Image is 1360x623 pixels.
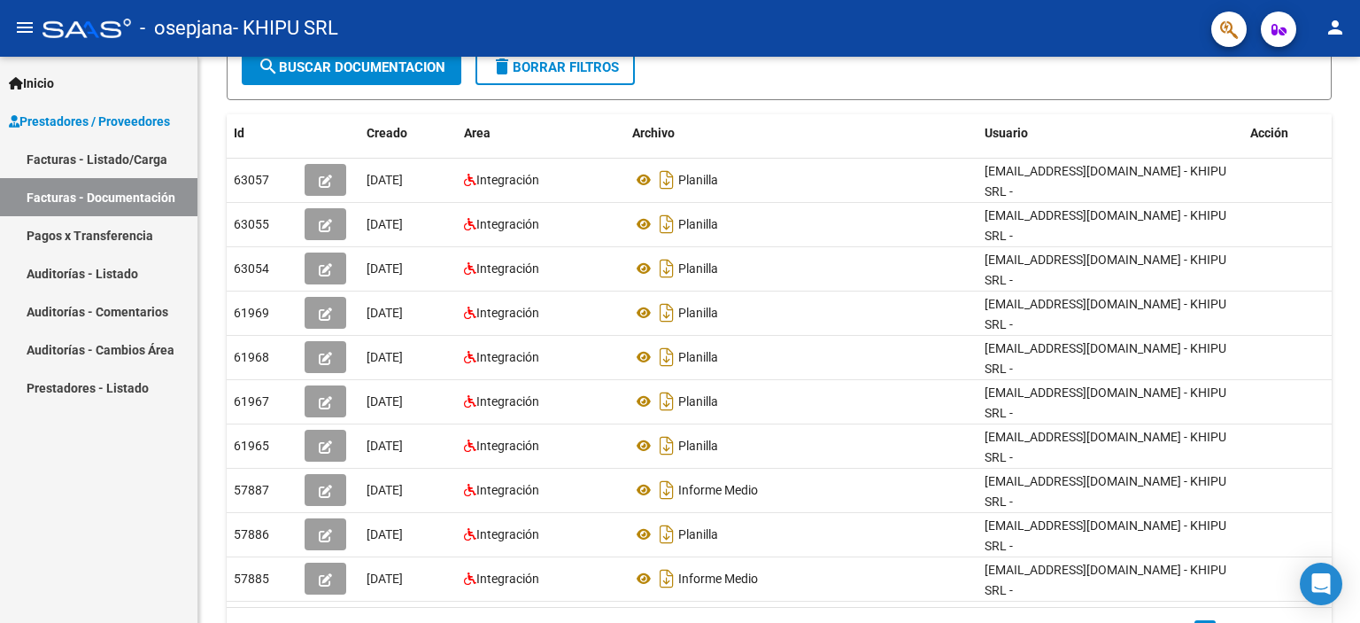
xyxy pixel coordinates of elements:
span: [DATE] [367,439,403,453]
span: Integración [476,217,539,231]
span: 63054 [234,261,269,276]
span: Planilla [678,217,718,231]
span: [DATE] [367,572,403,586]
datatable-header-cell: Archivo [625,114,977,152]
span: Integración [476,572,539,586]
span: [DATE] [367,217,403,231]
span: 61967 [234,394,269,409]
span: [DATE] [367,306,403,320]
span: Inicio [9,74,54,93]
i: Descargar documento [655,387,678,416]
span: 57887 [234,483,269,497]
span: Archivo [632,126,675,140]
span: [EMAIL_ADDRESS][DOMAIN_NAME] - KHIPU SRL - [985,518,1226,553]
datatable-header-cell: Creado [359,114,457,152]
span: 63057 [234,173,269,187]
span: Creado [367,126,407,140]
span: [EMAIL_ADDRESS][DOMAIN_NAME] - KHIPU SRL - [985,563,1226,597]
span: [EMAIL_ADDRESS][DOMAIN_NAME] - KHIPU SRL - [985,208,1226,243]
i: Descargar documento [655,210,678,238]
span: - osepjana [140,9,233,48]
span: [EMAIL_ADDRESS][DOMAIN_NAME] - KHIPU SRL - [985,430,1226,464]
div: Open Intercom Messenger [1300,563,1342,605]
span: [EMAIL_ADDRESS][DOMAIN_NAME] - KHIPU SRL - [985,164,1226,199]
span: Informe Medio [678,572,758,586]
span: Planilla [678,173,718,187]
span: [DATE] [367,394,403,409]
span: 63055 [234,217,269,231]
button: Buscar Documentacion [242,50,461,85]
span: Borrar Filtros [491,59,619,75]
span: [EMAIL_ADDRESS][DOMAIN_NAME] - KHIPU SRL - [985,474,1226,509]
span: Planilla [678,306,718,320]
i: Descargar documento [655,520,678,549]
i: Descargar documento [655,432,678,460]
i: Descargar documento [655,476,678,504]
span: Integración [476,483,539,497]
i: Descargar documento [655,254,678,283]
datatable-header-cell: Acción [1243,114,1332,152]
span: 61969 [234,306,269,320]
span: 61965 [234,439,269,453]
span: Informe Medio [678,483,758,497]
span: Planilla [678,261,718,276]
datatable-header-cell: Id [227,114,297,152]
span: Integración [476,439,539,453]
span: 61968 [234,350,269,364]
span: [DATE] [367,261,403,276]
mat-icon: delete [491,56,513,77]
span: Usuario [985,126,1028,140]
span: Planilla [678,527,718,541]
i: Descargar documento [655,565,678,593]
span: Integración [476,350,539,364]
span: - KHIPU SRL [233,9,338,48]
span: Planilla [678,350,718,364]
span: Planilla [678,439,718,453]
datatable-header-cell: Area [457,114,625,152]
span: Planilla [678,394,718,409]
span: Integración [476,394,539,409]
span: 57886 [234,527,269,541]
span: Prestadores / Proveedores [9,112,170,131]
span: [EMAIL_ADDRESS][DOMAIN_NAME] - KHIPU SRL - [985,253,1226,287]
span: Integración [476,527,539,541]
span: Buscar Documentacion [258,59,445,75]
i: Descargar documento [655,299,678,327]
span: Id [234,126,244,140]
datatable-header-cell: Usuario [977,114,1243,152]
i: Descargar documento [655,343,678,371]
span: Integración [476,306,539,320]
span: Area [464,126,491,140]
span: [DATE] [367,350,403,364]
mat-icon: person [1325,17,1346,38]
span: [DATE] [367,173,403,187]
mat-icon: search [258,56,279,77]
button: Borrar Filtros [475,50,635,85]
span: [DATE] [367,527,403,541]
span: Integración [476,173,539,187]
span: 57885 [234,572,269,586]
span: [DATE] [367,483,403,497]
mat-icon: menu [14,17,35,38]
i: Descargar documento [655,166,678,194]
span: Acción [1250,126,1288,140]
span: [EMAIL_ADDRESS][DOMAIN_NAME] - KHIPU SRL - [985,385,1226,420]
span: [EMAIL_ADDRESS][DOMAIN_NAME] - KHIPU SRL - [985,297,1226,331]
span: Integración [476,261,539,276]
span: [EMAIL_ADDRESS][DOMAIN_NAME] - KHIPU SRL - [985,341,1226,376]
